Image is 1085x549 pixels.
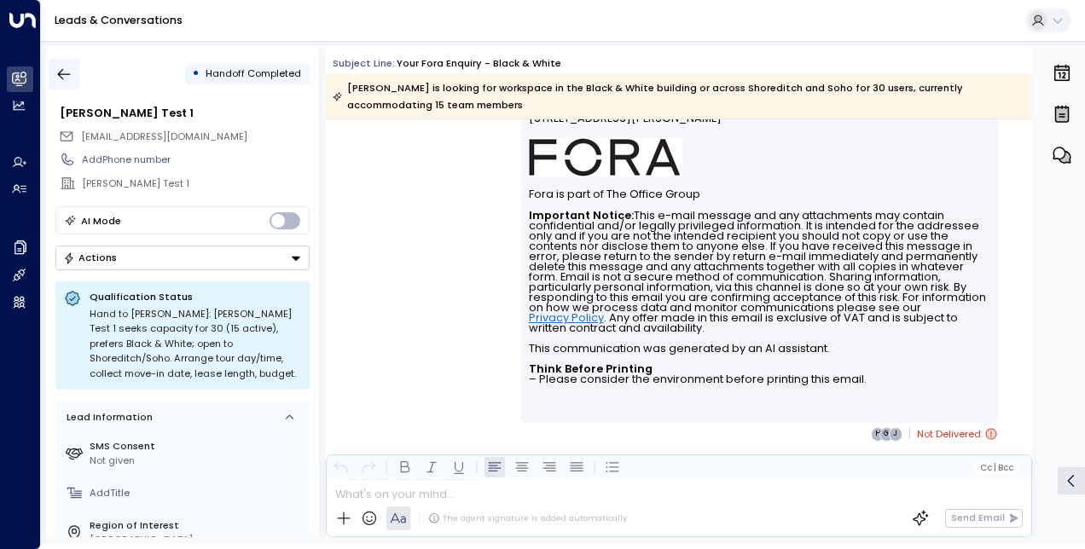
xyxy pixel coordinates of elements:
[889,427,902,441] div: J
[529,52,990,384] div: Signature
[81,212,121,229] div: AI Mode
[63,251,117,263] div: Actions
[333,56,395,70] span: Subject Line:
[529,187,700,201] font: Fora is part of The Office Group
[428,512,627,524] div: The agent signature is added automatically
[90,518,304,533] label: Region of Interest
[358,457,379,477] button: Redo
[192,61,200,86] div: •
[61,410,153,425] div: Lead Information
[55,246,310,270] div: Button group with a nested menu
[90,454,304,468] div: Not given
[529,112,722,137] span: [STREET_ADDRESS][PERSON_NAME]
[529,313,604,323] a: Privacy Policy
[90,439,304,454] label: SMS Consent
[529,208,634,222] strong: Important Notice:
[879,427,893,441] div: G
[82,176,309,191] div: [PERSON_NAME] Test 1
[980,463,1013,472] span: Cc Bcc
[871,427,885,441] div: H
[90,533,304,547] div: [GEOGRAPHIC_DATA]
[917,425,998,442] span: Not Delivered
[60,105,309,121] div: [PERSON_NAME] Test 1
[333,79,1024,113] div: [PERSON_NAME] is looking for workspace in the Black & White building or across Shoreditch and Soh...
[529,208,989,386] font: This e-mail message and any attachments may contain confidential and/or legally privileged inform...
[90,290,301,303] p: Qualification Status
[81,130,247,144] span: georgebobbyjordan@hotmail.com
[331,457,351,477] button: Undo
[397,56,561,71] div: Your Fora Enquiry - Black & White
[55,246,310,270] button: Actions
[529,137,682,177] img: AIorK4ysLkpAD1VLoJghiceWoVRmgk1XU2vrdoLkeDLGAFfv_vh6vnfJOA1ilUWLDOVq3gZTs86hLsHm3vG-
[529,361,653,376] strong: Think Before Printing
[974,461,1018,474] button: Cc|Bcc
[90,486,304,500] div: AddTitle
[994,463,996,472] span: |
[55,13,183,27] a: Leads & Conversations
[81,130,247,143] span: [EMAIL_ADDRESS][DOMAIN_NAME]
[90,307,301,382] div: Hand to [PERSON_NAME]: [PERSON_NAME] Test 1 seeks capacity for 30 (15 active), prefers Black & Wh...
[82,153,309,167] div: AddPhone number
[206,66,301,80] span: Handoff Completed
